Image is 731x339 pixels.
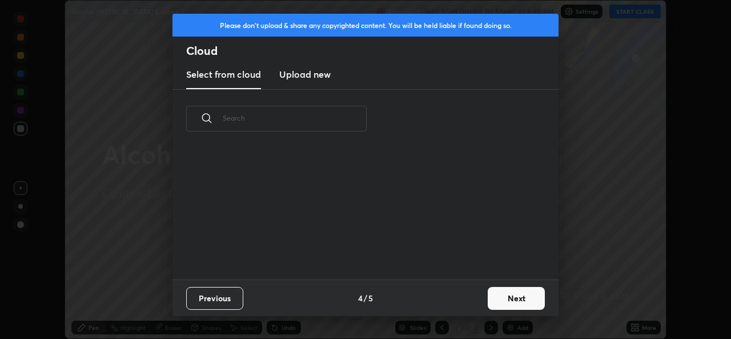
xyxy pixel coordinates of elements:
button: Next [488,287,545,310]
input: Search [223,94,367,142]
div: Please don't upload & share any copyrighted content. You will be held liable if found doing so. [172,14,559,37]
h2: Cloud [186,43,559,58]
h4: 5 [368,292,373,304]
h3: Select from cloud [186,67,261,81]
h4: 4 [358,292,363,304]
button: Previous [186,287,243,310]
h4: / [364,292,367,304]
h3: Upload new [279,67,331,81]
